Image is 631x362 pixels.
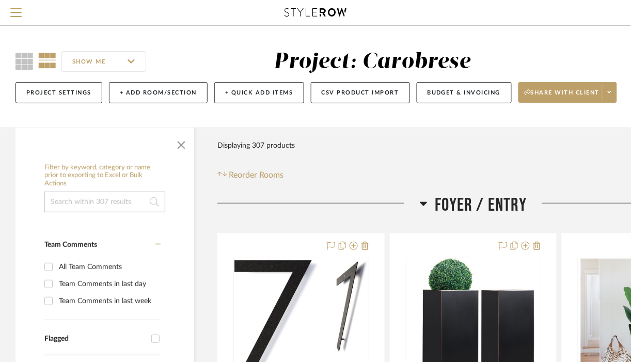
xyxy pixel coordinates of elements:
[59,276,158,292] div: Team Comments in last day
[109,82,208,103] button: + Add Room/Section
[518,82,618,103] button: Share with client
[525,89,600,104] span: Share with client
[217,135,295,156] div: Displaying 307 products
[59,293,158,309] div: Team Comments in last week
[44,164,165,188] h6: Filter by keyword, category or name prior to exporting to Excel or Bulk Actions
[171,133,192,153] button: Close
[15,82,102,103] button: Project Settings
[44,335,146,343] div: Flagged
[217,169,284,181] button: Reorder Rooms
[44,241,97,248] span: Team Comments
[311,82,410,103] button: CSV Product Import
[417,82,512,103] button: Budget & Invoicing
[435,194,527,216] span: Foyer / Entry
[214,82,304,103] button: + Quick Add Items
[274,51,471,73] div: Project: Carobrese
[229,169,284,181] span: Reorder Rooms
[44,192,165,212] input: Search within 307 results
[59,259,158,275] div: All Team Comments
